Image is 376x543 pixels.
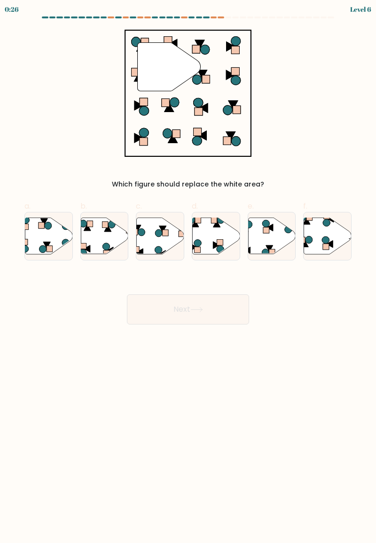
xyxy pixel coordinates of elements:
[248,201,254,211] span: e.
[350,4,371,14] div: Level 6
[136,201,142,211] span: c.
[303,201,307,211] span: f.
[30,179,346,189] div: Which figure should replace the white area?
[192,201,198,211] span: d.
[5,4,19,14] div: 0:26
[24,201,31,211] span: a.
[127,294,249,324] button: Next
[80,201,87,211] span: b.
[138,43,201,91] g: "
